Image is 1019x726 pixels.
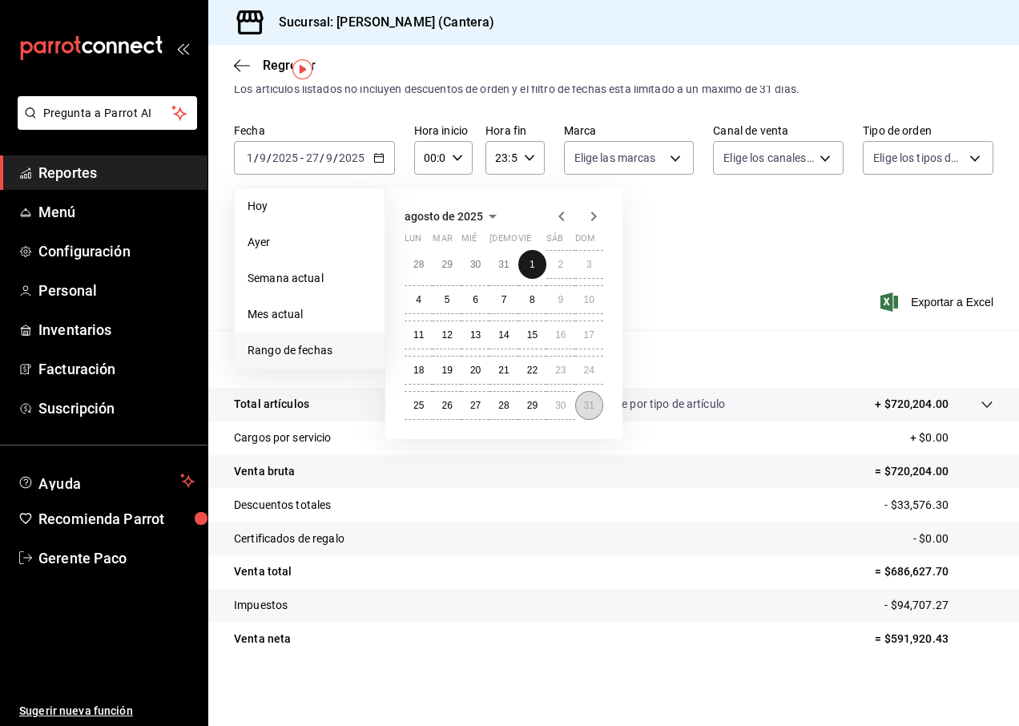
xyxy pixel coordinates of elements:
label: Marca [564,125,695,136]
button: 10 de agosto de 2025 [575,285,603,314]
button: Pregunta a Parrot AI [18,96,197,130]
input: ---- [272,151,299,164]
a: Pregunta a Parrot AI [11,116,197,133]
span: Recomienda Parrot [38,508,195,530]
button: 22 de agosto de 2025 [518,356,546,385]
abbr: 18 de agosto de 2025 [413,365,424,376]
abbr: 23 de agosto de 2025 [555,365,566,376]
abbr: lunes [405,233,421,250]
span: Rango de fechas [248,342,372,359]
label: Hora inicio [414,125,473,136]
abbr: 25 de agosto de 2025 [413,400,424,411]
span: Mes actual [248,306,372,323]
span: Menú [38,201,195,223]
abbr: 22 de agosto de 2025 [527,365,538,376]
button: 30 de julio de 2025 [461,250,489,279]
span: agosto de 2025 [405,210,483,223]
abbr: 11 de agosto de 2025 [413,329,424,341]
abbr: 10 de agosto de 2025 [584,294,594,305]
p: + $720,204.00 [875,396,949,413]
span: Personal [38,280,195,301]
abbr: jueves [489,233,584,250]
abbr: 30 de julio de 2025 [470,259,481,270]
button: 31 de julio de 2025 [489,250,518,279]
abbr: 29 de agosto de 2025 [527,400,538,411]
p: - $0.00 [913,530,993,547]
button: 29 de julio de 2025 [433,250,461,279]
p: Cargos por servicio [234,430,332,446]
button: 9 de agosto de 2025 [546,285,574,314]
p: Venta neta [234,631,291,647]
button: 29 de agosto de 2025 [518,391,546,420]
p: = $686,627.70 [875,563,993,580]
span: Suscripción [38,397,195,419]
span: Ayer [248,234,372,251]
span: / [320,151,324,164]
input: -- [325,151,333,164]
span: Inventarios [38,319,195,341]
input: -- [246,151,254,164]
abbr: 31 de julio de 2025 [498,259,509,270]
button: 6 de agosto de 2025 [461,285,489,314]
button: 27 de agosto de 2025 [461,391,489,420]
button: 31 de agosto de 2025 [575,391,603,420]
abbr: 5 de agosto de 2025 [445,294,450,305]
button: 15 de agosto de 2025 [518,321,546,349]
span: Elige los tipos de orden [873,150,964,166]
abbr: 9 de agosto de 2025 [558,294,563,305]
abbr: sábado [546,233,563,250]
abbr: 24 de agosto de 2025 [584,365,594,376]
abbr: 14 de agosto de 2025 [498,329,509,341]
span: Configuración [38,240,195,262]
p: Venta bruta [234,463,295,480]
abbr: 2 de agosto de 2025 [558,259,563,270]
p: Certificados de regalo [234,530,344,547]
button: 11 de agosto de 2025 [405,321,433,349]
button: 21 de agosto de 2025 [489,356,518,385]
label: Fecha [234,125,395,136]
abbr: 3 de agosto de 2025 [586,259,592,270]
abbr: 16 de agosto de 2025 [555,329,566,341]
span: / [267,151,272,164]
button: 2 de agosto de 2025 [546,250,574,279]
button: 5 de agosto de 2025 [433,285,461,314]
button: 8 de agosto de 2025 [518,285,546,314]
button: 23 de agosto de 2025 [546,356,574,385]
button: 4 de agosto de 2025 [405,285,433,314]
input: -- [305,151,320,164]
button: 28 de julio de 2025 [405,250,433,279]
span: Gerente Paco [38,547,195,569]
button: 14 de agosto de 2025 [489,321,518,349]
abbr: 28 de julio de 2025 [413,259,424,270]
span: Ayuda [38,471,174,490]
span: Facturación [38,358,195,380]
p: Venta total [234,563,292,580]
input: -- [259,151,267,164]
abbr: 7 de agosto de 2025 [501,294,507,305]
p: - $94,707.27 [884,597,993,614]
button: 16 de agosto de 2025 [546,321,574,349]
abbr: 26 de agosto de 2025 [441,400,452,411]
button: 28 de agosto de 2025 [489,391,518,420]
span: Pregunta a Parrot AI [43,105,172,122]
label: Hora fin [485,125,544,136]
p: Impuestos [234,597,288,614]
abbr: 31 de agosto de 2025 [584,400,594,411]
abbr: 30 de agosto de 2025 [555,400,566,411]
button: 7 de agosto de 2025 [489,285,518,314]
abbr: miércoles [461,233,477,250]
span: / [333,151,338,164]
button: 24 de agosto de 2025 [575,356,603,385]
button: 13 de agosto de 2025 [461,321,489,349]
abbr: 6 de agosto de 2025 [473,294,478,305]
button: 18 de agosto de 2025 [405,356,433,385]
h3: Sucursal: [PERSON_NAME] (Cantera) [266,13,494,32]
abbr: 19 de agosto de 2025 [441,365,452,376]
span: Elige las marcas [574,150,656,166]
img: Tooltip marker [292,59,312,79]
abbr: 8 de agosto de 2025 [530,294,535,305]
span: Elige los canales de venta [723,150,814,166]
span: Regresar [263,58,316,73]
span: / [254,151,259,164]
